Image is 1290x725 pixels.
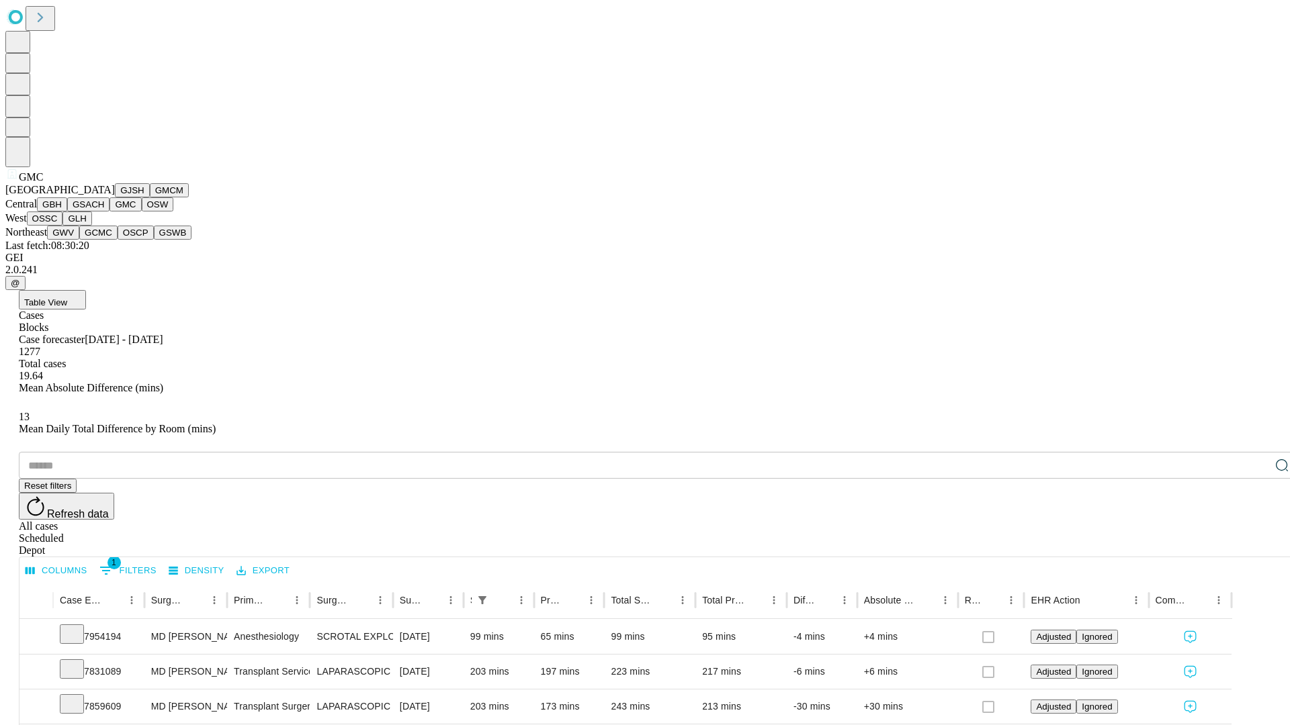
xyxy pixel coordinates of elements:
[1036,702,1071,712] span: Adjusted
[107,556,121,569] span: 1
[493,591,512,610] button: Sort
[19,370,43,381] span: 19.64
[793,689,851,724] div: -30 mins
[746,591,765,610] button: Sort
[1076,665,1117,679] button: Ignored
[1036,667,1071,677] span: Adjusted
[793,595,815,606] div: Difference
[11,278,20,288] span: @
[22,561,91,581] button: Select columns
[115,183,150,197] button: GJSH
[96,560,160,581] button: Show filters
[541,595,562,606] div: Predicted In Room Duration
[154,226,192,240] button: GSWB
[835,591,854,610] button: Menu
[563,591,582,610] button: Sort
[24,297,67,307] span: Table View
[1031,699,1076,714] button: Adjusted
[816,591,835,610] button: Sort
[234,595,267,606] div: Primary Service
[37,197,67,211] button: GBH
[151,655,220,689] div: MD [PERSON_NAME] [PERSON_NAME] Md
[654,591,673,610] button: Sort
[79,226,118,240] button: GCMC
[864,620,951,654] div: +4 mins
[122,591,141,610] button: Menu
[1082,702,1112,712] span: Ignored
[19,423,216,434] span: Mean Daily Total Difference by Room (mins)
[917,591,936,610] button: Sort
[423,591,441,610] button: Sort
[1127,591,1146,610] button: Menu
[1002,591,1021,610] button: Menu
[5,198,37,209] span: Central
[47,226,79,240] button: GWV
[611,689,689,724] div: 243 mins
[5,264,1285,276] div: 2.0.241
[864,689,951,724] div: +30 mins
[186,591,205,610] button: Sort
[541,689,598,724] div: 173 mins
[702,620,780,654] div: 95 mins
[151,689,220,724] div: MD [PERSON_NAME] [PERSON_NAME] Md
[62,211,91,226] button: GLH
[151,620,220,654] div: MD [PERSON_NAME] Md
[371,591,390,610] button: Menu
[936,591,955,610] button: Menu
[24,481,71,491] span: Reset filters
[233,561,293,581] button: Export
[316,595,350,606] div: Surgery Name
[1209,591,1228,610] button: Menu
[205,591,224,610] button: Menu
[27,211,63,226] button: OSSC
[1076,699,1117,714] button: Ignored
[316,689,386,724] div: LAPARASCOPIC DONOR [MEDICAL_DATA]
[470,689,527,724] div: 203 mins
[470,620,527,654] div: 99 mins
[60,620,138,654] div: 7954194
[611,655,689,689] div: 223 mins
[673,591,692,610] button: Menu
[400,689,457,724] div: [DATE]
[5,212,27,224] span: West
[400,595,421,606] div: Surgery Date
[1031,630,1076,644] button: Adjusted
[611,595,653,606] div: Total Scheduled Duration
[118,226,154,240] button: OSCP
[151,595,185,606] div: Surgeon Name
[19,346,40,357] span: 1277
[19,493,114,520] button: Refresh data
[864,655,951,689] div: +6 mins
[110,197,141,211] button: GMC
[1036,632,1071,642] span: Adjusted
[60,689,138,724] div: 7859609
[26,661,46,684] button: Expand
[473,591,492,610] button: Show filters
[5,184,115,195] span: [GEOGRAPHIC_DATA]
[983,591,1002,610] button: Sort
[103,591,122,610] button: Sort
[234,689,303,724] div: Transplant Surgery
[5,226,47,238] span: Northeast
[316,620,386,654] div: SCROTAL EXPLORATION
[352,591,371,610] button: Sort
[19,479,77,493] button: Reset filters
[19,171,43,183] span: GMC
[234,620,303,654] div: Anesthesiology
[5,252,1285,264] div: GEI
[1031,665,1076,679] button: Adjusted
[85,334,163,345] span: [DATE] - [DATE]
[1082,667,1112,677] span: Ignored
[26,695,46,719] button: Expand
[1031,595,1080,606] div: EHR Action
[702,655,780,689] div: 217 mins
[165,561,228,581] button: Density
[142,197,174,211] button: OSW
[793,655,851,689] div: -6 mins
[67,197,110,211] button: GSACH
[1076,630,1117,644] button: Ignored
[470,655,527,689] div: 203 mins
[269,591,288,610] button: Sort
[316,655,386,689] div: LAPARASCOPIC DONOR [MEDICAL_DATA]
[793,620,851,654] div: -4 mins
